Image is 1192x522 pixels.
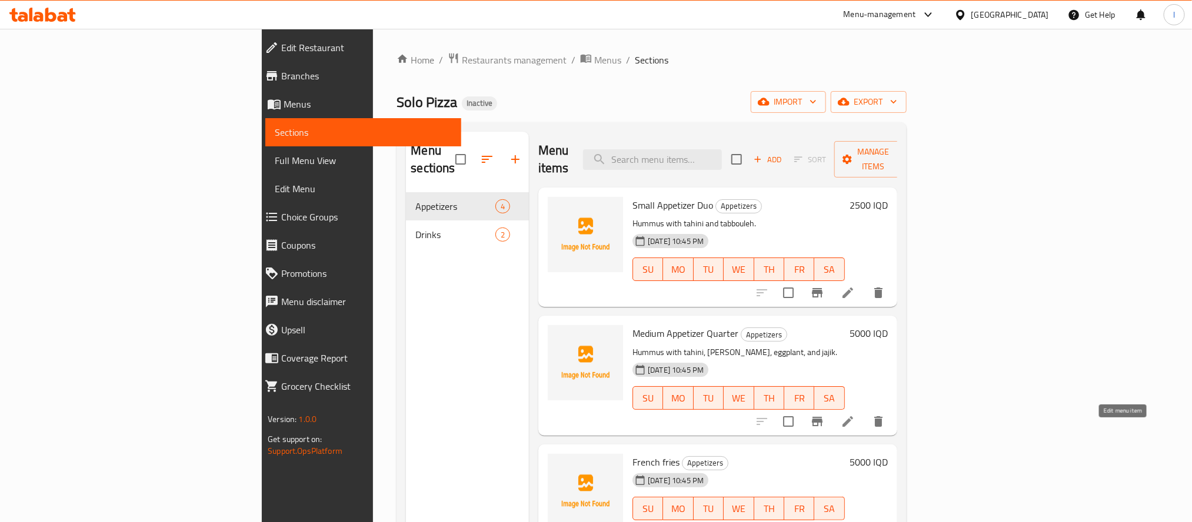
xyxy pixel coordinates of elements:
div: Inactive [462,96,497,111]
span: SU [638,261,658,278]
span: Get support on: [268,431,322,447]
span: TU [698,500,719,517]
span: WE [728,500,749,517]
span: Sections [275,125,451,139]
button: TU [694,386,724,410]
button: WE [724,257,754,281]
span: TH [759,500,780,517]
button: delete [864,279,893,307]
img: Medium Appetizer Quarter [548,325,623,400]
span: TH [759,390,780,407]
span: Choice Groups [281,210,451,224]
span: Small Appetizer Duo [632,196,713,214]
span: Upsell [281,323,451,337]
h6: 2500 IQD [850,197,888,213]
button: SU [632,497,663,520]
span: l [1173,8,1175,21]
span: Drinks [415,227,495,242]
span: Branches [281,69,451,83]
button: FR [784,386,814,410]
span: Restaurants management [462,53,567,67]
a: Sections [265,118,461,146]
button: FR [784,257,814,281]
span: 1.0.0 [299,411,317,427]
span: 4 [496,201,510,212]
span: Appetizers [415,199,495,213]
span: WE [728,261,749,278]
span: [DATE] 10:45 PM [643,475,708,486]
button: FR [784,497,814,520]
div: [GEOGRAPHIC_DATA] [971,8,1049,21]
button: Add section [501,145,530,173]
span: MO [668,261,688,278]
a: Upsell [255,316,461,344]
button: TU [694,497,724,520]
button: TU [694,257,724,281]
span: [DATE] 10:45 PM [643,364,708,376]
div: Appetizers [682,456,728,470]
p: Hummus with tahini and tabbouleh. [632,216,845,231]
span: Sort sections [473,145,501,173]
div: Menu-management [844,8,916,22]
button: SA [814,497,844,520]
span: Manage items [844,145,904,174]
span: SU [638,500,658,517]
a: Edit Restaurant [255,34,461,62]
div: Appetizers4 [406,192,529,220]
span: import [760,95,817,109]
a: Menus [255,90,461,118]
button: TH [754,386,784,410]
button: Add [749,150,787,169]
span: Menus [594,53,621,67]
a: Grocery Checklist [255,372,461,400]
h6: 5000 IQD [850,454,888,470]
span: Appetizers [716,199,761,213]
a: Menu disclaimer [255,287,461,316]
span: Add item [749,150,787,169]
span: FR [789,390,810,407]
div: items [495,199,510,213]
span: Appetizers [741,328,787,342]
span: Full Menu View [275,153,451,168]
span: 2 [496,229,510,240]
span: TU [698,390,719,407]
h2: Menu items [538,142,569,177]
button: SA [814,386,844,410]
li: / [571,53,575,67]
button: MO [663,257,693,281]
span: Select all sections [448,147,473,172]
button: MO [663,497,693,520]
span: Menu disclaimer [281,295,451,309]
button: TH [754,497,784,520]
button: Branch-specific-item [803,279,831,307]
a: Coverage Report [255,344,461,372]
span: Sections [635,53,668,67]
span: MO [668,390,688,407]
div: Appetizers [715,199,762,213]
nav: Menu sections [406,188,529,253]
a: Choice Groups [255,203,461,231]
button: SA [814,257,844,281]
a: Full Menu View [265,146,461,175]
span: export [840,95,897,109]
button: SU [632,386,663,410]
span: Coupons [281,238,451,252]
div: items [495,227,510,242]
li: / [626,53,630,67]
span: FR [789,500,810,517]
span: SA [819,261,840,278]
span: Select section first [787,150,834,169]
span: Version: [268,411,297,427]
span: Edit Restaurant [281,41,451,55]
span: Grocery Checklist [281,379,451,393]
button: delete [864,407,893,436]
span: MO [668,500,688,517]
input: search [583,149,722,170]
div: Drinks2 [406,220,529,249]
span: Edit Menu [275,182,451,196]
a: Restaurants management [448,52,567,68]
span: Coverage Report [281,351,451,365]
button: Manage items [834,141,913,178]
span: French fries [632,453,680,471]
